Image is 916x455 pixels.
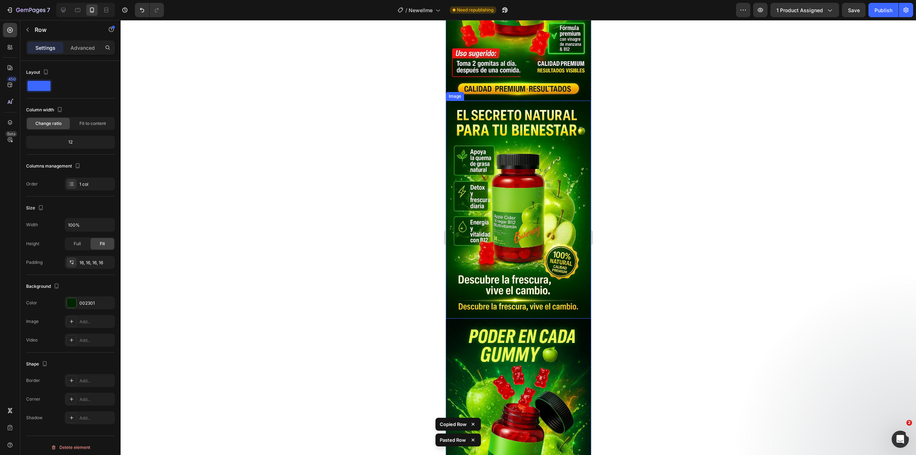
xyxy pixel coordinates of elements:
[770,3,839,17] button: 1 product assigned
[47,6,50,14] p: 7
[26,396,40,402] div: Corner
[457,7,493,13] span: Need republishing
[79,378,113,384] div: Add...
[26,337,38,343] div: Video
[26,300,37,306] div: Color
[79,396,113,403] div: Add...
[848,7,860,13] span: Save
[26,105,64,115] div: Column width
[409,6,433,14] span: Newellme
[65,218,114,231] input: Auto
[35,44,55,52] p: Settings
[79,120,106,127] span: Fit to content
[79,319,113,325] div: Add...
[440,436,466,444] p: Pasted Row
[26,359,49,369] div: Shape
[79,300,113,306] div: 002301
[26,181,38,187] div: Order
[79,181,113,188] div: 1 col
[26,377,40,384] div: Border
[26,222,38,228] div: Width
[26,318,39,325] div: Image
[26,241,39,247] div: Height
[7,76,17,82] div: 450
[3,3,53,17] button: 7
[74,241,81,247] span: Full
[26,203,45,213] div: Size
[906,420,912,426] span: 2
[79,260,113,266] div: 16, 16, 16, 16
[405,6,407,14] span: /
[868,3,898,17] button: Publish
[26,415,43,421] div: Shadow
[28,137,113,147] div: 12
[446,20,591,455] iframe: Design area
[79,415,113,421] div: Add...
[26,161,82,171] div: Columns management
[35,25,96,34] p: Row
[842,3,866,17] button: Save
[35,120,62,127] span: Change ratio
[776,6,823,14] span: 1 product assigned
[26,68,50,77] div: Layout
[26,442,115,453] button: Delete element
[100,241,105,247] span: Fit
[79,337,113,344] div: Add...
[51,443,90,452] div: Delete element
[26,259,43,266] div: Padding
[70,44,95,52] p: Advanced
[874,6,892,14] div: Publish
[440,421,467,428] p: Copied Row
[892,431,909,448] iframe: Intercom live chat
[5,131,17,137] div: Beta
[135,3,164,17] div: Undo/Redo
[26,282,61,291] div: Background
